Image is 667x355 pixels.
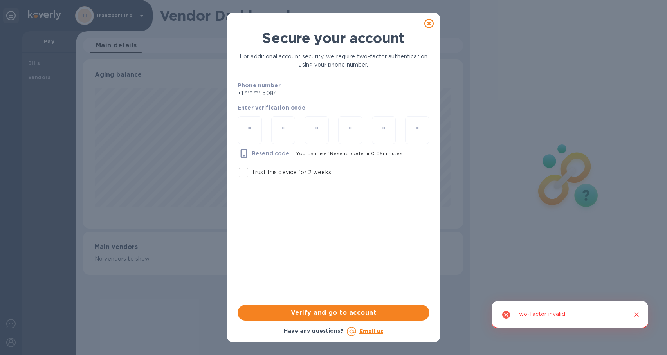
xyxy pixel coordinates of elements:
[516,307,565,322] div: Two-factor invalid
[238,104,429,112] p: Enter verification code
[238,305,429,321] button: Verify and go to account
[631,310,642,320] button: Close
[284,328,344,334] b: Have any questions?
[252,150,290,157] u: Resend code
[238,82,281,88] b: Phone number
[252,168,331,177] p: Trust this device for 2 weeks
[238,52,429,69] p: For additional account security, we require two-factor authentication using your phone number.
[296,150,403,156] span: You can use 'Resend code' in 0 : 09 minutes
[359,328,383,334] a: Email us
[244,308,423,317] span: Verify and go to account
[238,30,429,46] h1: Secure your account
